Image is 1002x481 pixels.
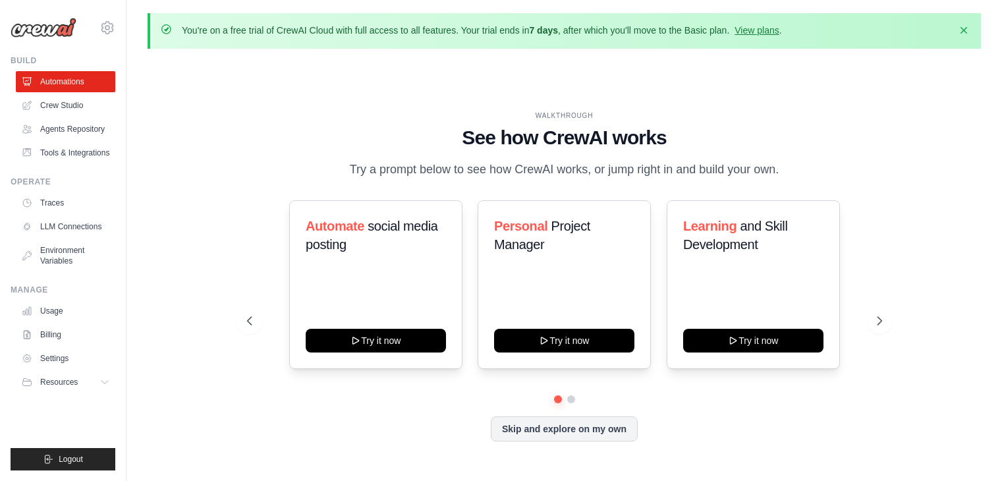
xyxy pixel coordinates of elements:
[491,416,638,441] button: Skip and explore on my own
[16,348,115,369] a: Settings
[16,142,115,163] a: Tools & Integrations
[247,126,882,150] h1: See how CrewAI works
[494,329,634,353] button: Try it now
[16,71,115,92] a: Automations
[11,18,76,38] img: Logo
[735,25,779,36] a: View plans
[343,160,786,179] p: Try a prompt below to see how CrewAI works, or jump right in and build your own.
[16,300,115,322] a: Usage
[306,329,446,353] button: Try it now
[16,95,115,116] a: Crew Studio
[683,219,787,252] span: and Skill Development
[306,219,438,252] span: social media posting
[16,192,115,213] a: Traces
[11,285,115,295] div: Manage
[683,329,823,353] button: Try it now
[683,219,737,233] span: Learning
[182,24,782,37] p: You're on a free trial of CrewAI Cloud with full access to all features. Your trial ends in , aft...
[11,55,115,66] div: Build
[11,177,115,187] div: Operate
[247,111,882,121] div: WALKTHROUGH
[16,216,115,237] a: LLM Connections
[16,240,115,271] a: Environment Variables
[306,219,364,233] span: Automate
[40,377,78,387] span: Resources
[16,372,115,393] button: Resources
[494,219,547,233] span: Personal
[529,25,558,36] strong: 7 days
[16,324,115,345] a: Billing
[59,454,83,465] span: Logout
[16,119,115,140] a: Agents Repository
[11,448,115,470] button: Logout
